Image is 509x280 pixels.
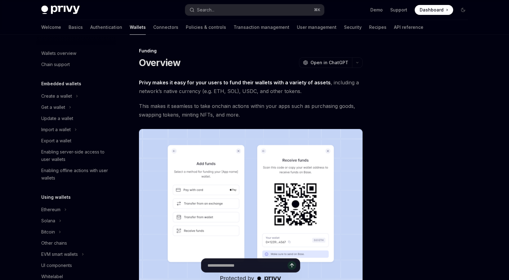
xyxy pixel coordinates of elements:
h5: Using wallets [41,193,71,201]
span: This makes it seamless to take onchain actions within your apps such as purchasing goods, swappin... [139,102,363,119]
h1: Overview [139,57,181,68]
button: Open search [185,4,324,16]
span: , including a network’s native currency (e.g. ETH, SOL), USDC, and other tokens. [139,78,363,96]
a: Enabling offline actions with user wallets [36,165,116,184]
div: Other chains [41,239,67,247]
a: Connectors [153,20,178,35]
a: Demo [370,7,383,13]
button: Toggle Create a wallet section [36,91,116,102]
a: Basics [69,20,83,35]
button: Toggle Solana section [36,215,116,226]
div: EVM smart wallets [41,251,78,258]
button: Toggle Ethereum section [36,204,116,215]
a: API reference [394,20,423,35]
img: dark logo [41,6,80,14]
a: Welcome [41,20,61,35]
button: Toggle Get a wallet section [36,102,116,113]
a: Other chains [36,238,116,249]
button: Toggle dark mode [458,5,468,15]
div: Chain support [41,61,70,68]
span: Open in ChatGPT [310,60,348,66]
div: Enabling offline actions with user wallets [41,167,112,182]
a: Dashboard [415,5,453,15]
a: Authentication [90,20,122,35]
a: Security [344,20,362,35]
div: Import a wallet [41,126,71,133]
span: ⌘ K [314,7,320,12]
a: Wallets overview [36,48,116,59]
div: Ethereum [41,206,60,213]
button: Toggle Import a wallet section [36,124,116,135]
div: Bitcoin [41,228,55,236]
a: User management [297,20,337,35]
div: Solana [41,217,55,224]
div: Search... [197,6,214,14]
strong: Privy makes it easy for your users to fund their wallets with a variety of assets [139,79,331,86]
a: Support [390,7,407,13]
div: Update a wallet [41,115,73,122]
div: Enabling server-side access to user wallets [41,148,112,163]
a: Transaction management [234,20,289,35]
button: Open in ChatGPT [299,57,352,68]
h5: Embedded wallets [41,80,81,87]
span: Dashboard [420,7,444,13]
button: Toggle Bitcoin section [36,226,116,238]
a: Update a wallet [36,113,116,124]
div: UI components [41,262,72,269]
input: Ask a question... [208,259,288,272]
a: Recipes [369,20,386,35]
a: Enabling server-side access to user wallets [36,146,116,165]
button: Send message [288,261,296,270]
a: Policies & controls [186,20,226,35]
button: Toggle EVM smart wallets section [36,249,116,260]
a: Export a wallet [36,135,116,146]
div: Wallets overview [41,50,76,57]
a: Chain support [36,59,116,70]
div: Export a wallet [41,137,71,144]
div: Get a wallet [41,104,65,111]
a: UI components [36,260,116,271]
div: Create a wallet [41,92,72,100]
div: Funding [139,48,363,54]
a: Wallets [130,20,146,35]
